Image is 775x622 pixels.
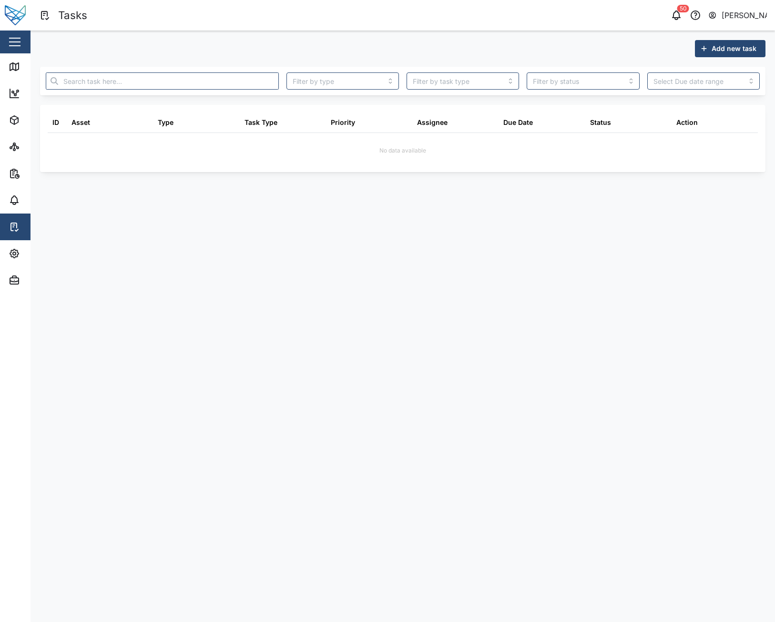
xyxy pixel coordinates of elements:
[71,117,90,128] div: Asset
[708,9,767,22] button: [PERSON_NAME]
[245,117,277,128] div: Task Type
[52,117,59,128] div: ID
[25,142,48,152] div: Sites
[5,5,26,26] img: Main Logo
[46,72,279,90] input: Search task here...
[25,115,54,125] div: Assets
[676,117,698,128] div: Action
[25,88,68,99] div: Dashboard
[590,117,611,128] div: Status
[677,5,689,12] div: 50
[695,40,765,57] button: Add new task
[417,117,448,128] div: Assignee
[379,146,426,155] div: No data available
[25,275,53,286] div: Admin
[58,7,87,24] div: Tasks
[158,117,173,128] div: Type
[722,10,767,21] div: [PERSON_NAME]
[503,117,533,128] div: Due Date
[286,72,399,90] input: Filter by type
[407,72,519,90] input: Filter by task type
[331,117,355,128] div: Priority
[712,41,756,57] span: Add new task
[25,61,46,72] div: Map
[25,222,51,232] div: Tasks
[527,72,639,90] input: Filter by status
[25,195,54,205] div: Alarms
[25,168,57,179] div: Reports
[647,72,760,90] input: Select Due date range
[25,248,59,259] div: Settings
